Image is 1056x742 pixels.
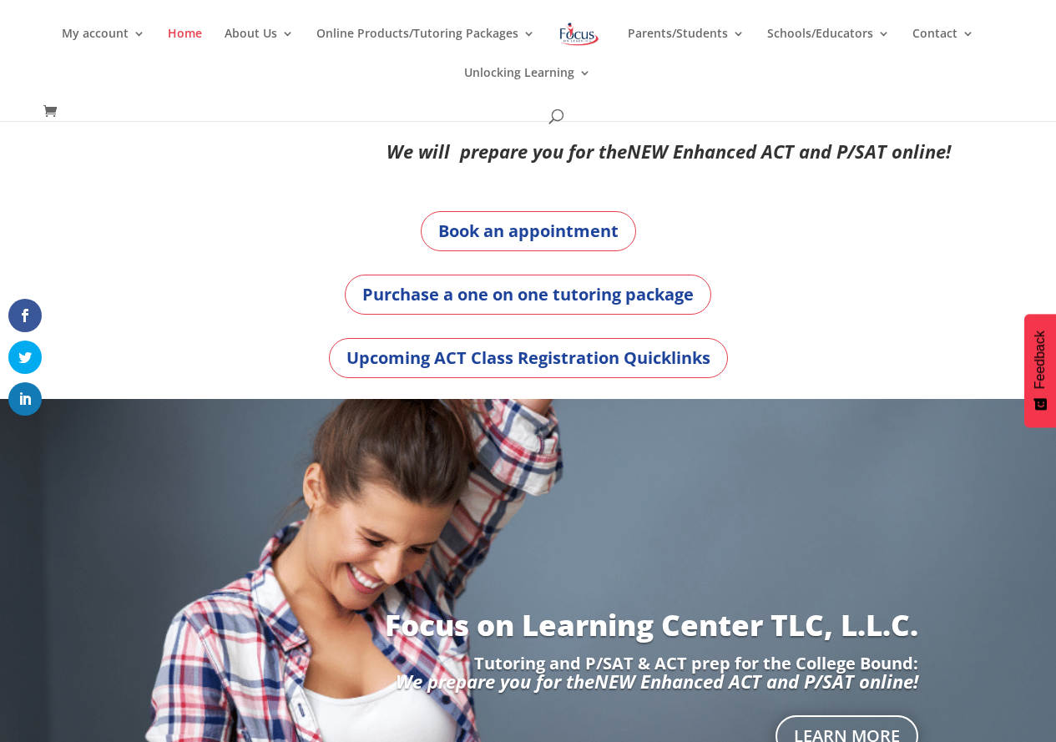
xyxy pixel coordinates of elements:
span: Feedback [1033,331,1048,389]
a: My account [62,28,145,67]
a: Focus on Learning Center TLC, L.L.C. [385,605,918,644]
a: Schools/Educators [767,28,890,67]
img: Focus on Learning [558,19,601,49]
a: Purchase a one on one tutoring package [345,275,711,315]
a: Upcoming ACT Class Registration Quicklinks [329,338,728,378]
a: Parents/Students [628,28,745,67]
a: Home [168,28,202,67]
em: We will prepare you for the [387,139,627,164]
a: About Us [225,28,294,67]
a: Book an appointment [421,211,636,251]
a: Unlocking Learning [464,67,591,106]
em: NEW Enhanced ACT and P/SAT online! [627,139,951,164]
p: Tutoring and P/SAT & ACT prep for the College Bound: [138,655,918,672]
a: Contact [912,28,974,67]
em: NEW Enhanced ACT and P/SAT online! [594,669,918,694]
button: Feedback - Show survey [1024,314,1056,427]
em: We prepare you for the [396,669,594,694]
a: Online Products/Tutoring Packages [316,28,535,67]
